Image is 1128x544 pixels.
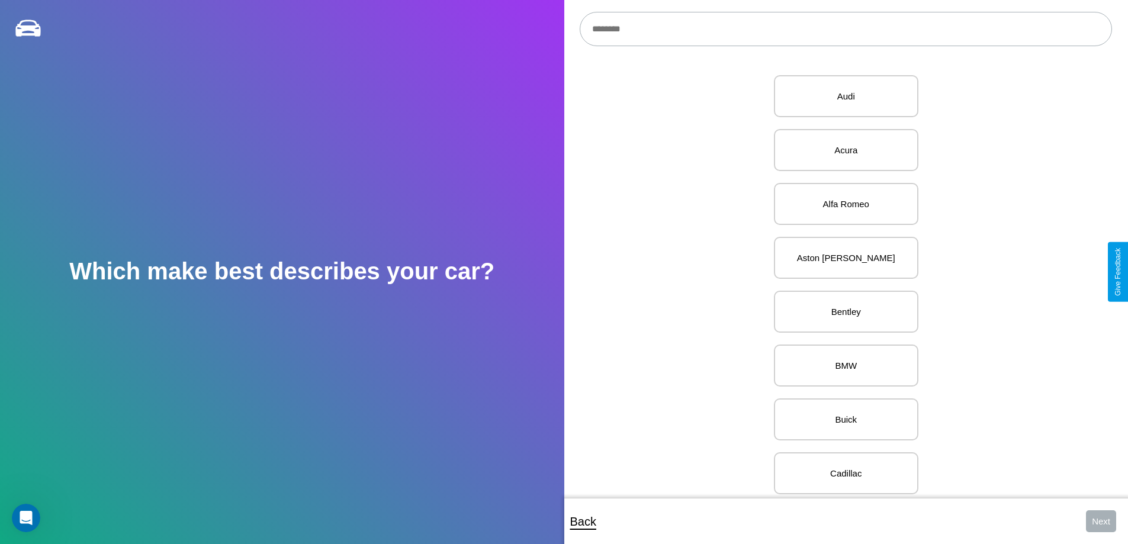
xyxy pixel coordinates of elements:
[787,358,905,374] p: BMW
[787,304,905,320] p: Bentley
[787,411,905,427] p: Buick
[12,504,40,532] iframe: Intercom live chat
[787,465,905,481] p: Cadillac
[787,142,905,158] p: Acura
[570,511,596,532] p: Back
[787,88,905,104] p: Audi
[787,250,905,266] p: Aston [PERSON_NAME]
[1114,248,1122,296] div: Give Feedback
[1086,510,1116,532] button: Next
[69,258,494,285] h2: Which make best describes your car?
[787,196,905,212] p: Alfa Romeo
